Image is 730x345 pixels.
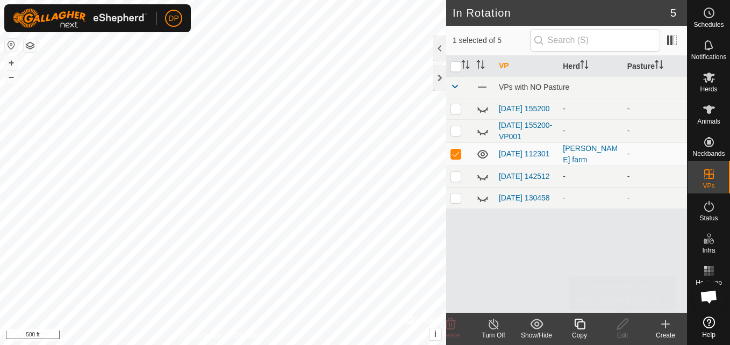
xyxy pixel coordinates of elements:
[530,29,660,52] input: Search (S)
[563,143,618,166] div: [PERSON_NAME] farm
[623,98,687,119] td: -
[461,62,470,70] p-sorticon: Activate to sort
[499,121,552,141] a: [DATE] 155200-VP001
[703,183,714,189] span: VPs
[702,332,715,338] span: Help
[453,6,670,19] h2: In Rotation
[623,56,687,77] th: Pasture
[702,247,715,254] span: Infra
[430,328,441,340] button: i
[693,281,725,313] div: Open chat
[601,330,644,340] div: Edit
[181,331,221,341] a: Privacy Policy
[441,332,460,339] span: Delete
[5,39,18,52] button: Reset Map
[5,56,18,69] button: +
[515,330,558,340] div: Show/Hide
[655,62,663,70] p-sorticon: Activate to sort
[644,330,687,340] div: Create
[559,56,622,77] th: Herd
[499,83,683,91] div: VPs with NO Pasture
[24,39,37,52] button: Map Layers
[234,331,266,341] a: Contact Us
[696,279,722,286] span: Heatmap
[434,329,436,339] span: i
[688,312,730,342] a: Help
[476,62,485,70] p-sorticon: Activate to sort
[495,56,559,77] th: VP
[691,54,726,60] span: Notifications
[558,330,601,340] div: Copy
[623,119,687,142] td: -
[13,9,147,28] img: Gallagher Logo
[563,103,618,114] div: -
[623,166,687,187] td: -
[580,62,589,70] p-sorticon: Activate to sort
[563,125,618,136] div: -
[168,13,178,24] span: DP
[563,192,618,204] div: -
[499,193,550,202] a: [DATE] 130458
[499,104,550,113] a: [DATE] 155200
[5,70,18,83] button: –
[670,5,676,21] span: 5
[472,330,515,340] div: Turn Off
[699,215,718,221] span: Status
[692,150,725,157] span: Neckbands
[623,187,687,209] td: -
[453,35,530,46] span: 1 selected of 5
[700,86,717,92] span: Herds
[563,171,618,182] div: -
[499,172,550,181] a: [DATE] 142512
[693,21,724,28] span: Schedules
[623,142,687,166] td: -
[697,118,720,125] span: Animals
[499,149,550,158] a: [DATE] 112301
